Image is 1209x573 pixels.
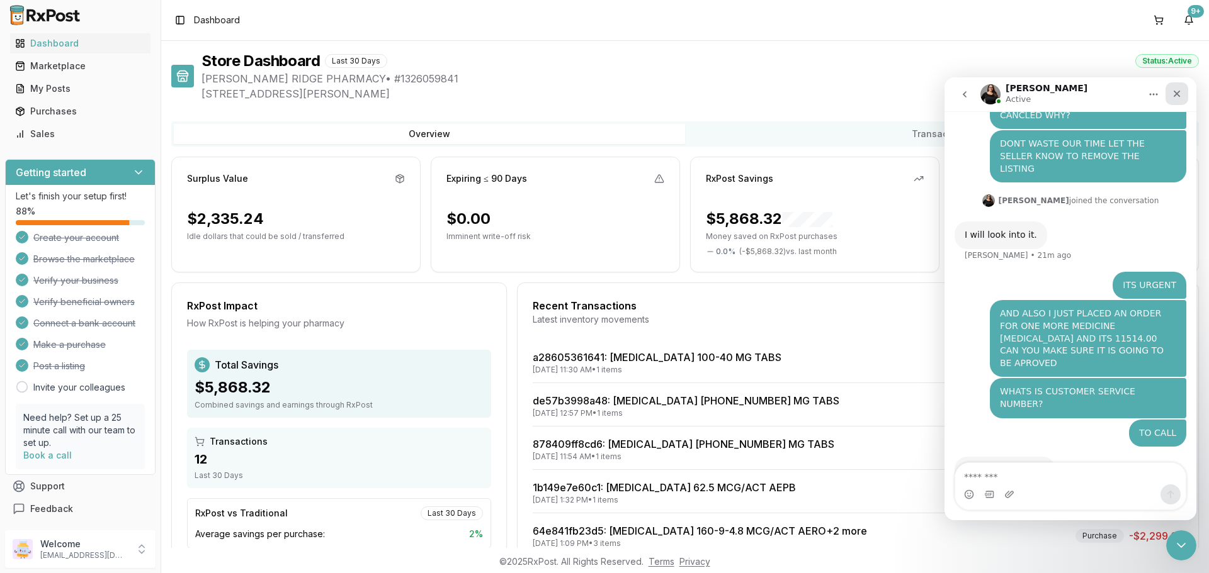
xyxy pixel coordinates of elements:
button: 9+ [1179,10,1199,30]
button: Transactions [685,124,1196,144]
button: Marketplace [5,56,156,76]
nav: breadcrumb [194,14,240,26]
a: 64e841fb23d5: [MEDICAL_DATA] 160-9-4.8 MCG/ACT AERO+2 more [533,525,867,537]
p: Let's finish your setup first! [16,190,145,203]
div: $2,335.24 [187,209,264,229]
a: Privacy [679,556,710,567]
div: RxPost Savings [706,172,773,185]
div: Last 30 Days [421,506,483,520]
div: $5,868.32 [706,209,832,229]
div: Sales [15,128,145,140]
div: Last 30 Days [325,54,387,68]
div: [DATE] 12:57 PM • 1 items [533,408,839,418]
p: Idle dollars that could be sold / transferred [187,231,405,242]
div: Marketplace [15,60,145,72]
span: ( - $5,868.32 ) vs. last month [739,247,837,257]
span: -$2,299.65 [1129,528,1183,543]
span: Make a purchase [33,338,106,351]
a: Dashboard [10,32,150,55]
a: Book a call [23,450,72,460]
a: Sales [10,123,150,145]
a: Invite your colleagues [33,381,125,394]
p: [EMAIL_ADDRESS][DOMAIN_NAME] [40,550,128,560]
span: Verify your business [33,274,118,287]
span: Total Savings [215,357,278,372]
span: Connect a bank account [33,317,135,330]
span: 88 % [16,205,35,218]
div: [DATE] 11:30 AM • 1 items [533,365,781,375]
div: Purchase [1076,529,1124,543]
span: [STREET_ADDRESS][PERSON_NAME] [201,86,1199,101]
button: Feedback [5,498,156,520]
a: de57b3998a48: [MEDICAL_DATA] [PHONE_NUMBER] MG TABS [533,394,839,407]
div: Purchases [15,105,145,118]
iframe: Intercom live chat [1166,530,1196,560]
p: Money saved on RxPost purchases [706,231,924,242]
span: [PERSON_NAME] RIDGE PHARMACY • # 1326059841 [201,71,1199,86]
p: Need help? Set up a 25 minute call with our team to set up. [23,411,137,449]
span: Feedback [30,503,73,515]
div: Surplus Value [187,172,248,185]
div: Last 30 Days [195,470,484,481]
div: [DATE] 1:32 PM • 1 items [533,495,796,505]
span: Dashboard [194,14,240,26]
div: $5,868.32 [195,377,484,398]
img: RxPost Logo [5,5,86,25]
div: [DATE] 11:54 AM • 1 items [533,452,834,462]
a: a28605361641: [MEDICAL_DATA] 100-40 MG TABS [533,351,781,364]
span: Verify beneficial owners [33,296,135,308]
p: Welcome [40,538,128,550]
div: Combined savings and earnings through RxPost [195,400,484,410]
img: User avatar [13,539,33,559]
div: RxPost Impact [187,298,491,313]
div: Status: Active [1135,54,1199,68]
h1: Store Dashboard [201,51,320,71]
div: 12 [195,450,484,468]
a: My Posts [10,77,150,100]
button: Support [5,475,156,498]
button: Overview [174,124,685,144]
button: Sales [5,124,156,144]
span: Transactions [210,435,268,448]
a: 1b149e7e60c1: [MEDICAL_DATA] 62.5 MCG/ACT AEPB [533,481,796,494]
div: [DATE] 1:09 PM • 3 items [533,538,867,548]
p: Imminent write-off risk [446,231,664,242]
button: Dashboard [5,33,156,53]
div: Recent Transactions [533,298,1183,313]
a: Terms [649,556,674,567]
div: RxPost vs Traditional [195,507,288,520]
button: Purchases [5,101,156,121]
iframe: Intercom live chat [945,77,1196,520]
span: Post a listing [33,360,85,372]
div: $0.00 [446,209,491,229]
span: Browse the marketplace [33,253,135,265]
h3: Getting started [16,165,86,180]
